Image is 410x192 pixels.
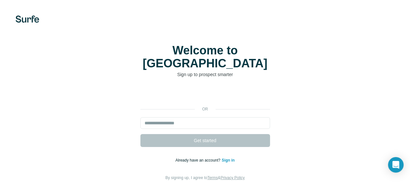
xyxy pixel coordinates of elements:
a: Privacy Policy [220,175,245,180]
img: Surfe's logo [16,16,39,23]
a: Sign in [222,158,235,163]
div: Open Intercom Messenger [388,157,404,173]
iframe: Sign in with Google Button [137,87,273,102]
h1: Welcome to [GEOGRAPHIC_DATA] [140,44,270,70]
span: By signing up, I agree to & [165,175,245,180]
p: Sign up to prospect smarter [140,71,270,78]
span: Already have an account? [175,158,222,163]
a: Terms [207,175,218,180]
p: or [195,106,216,112]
